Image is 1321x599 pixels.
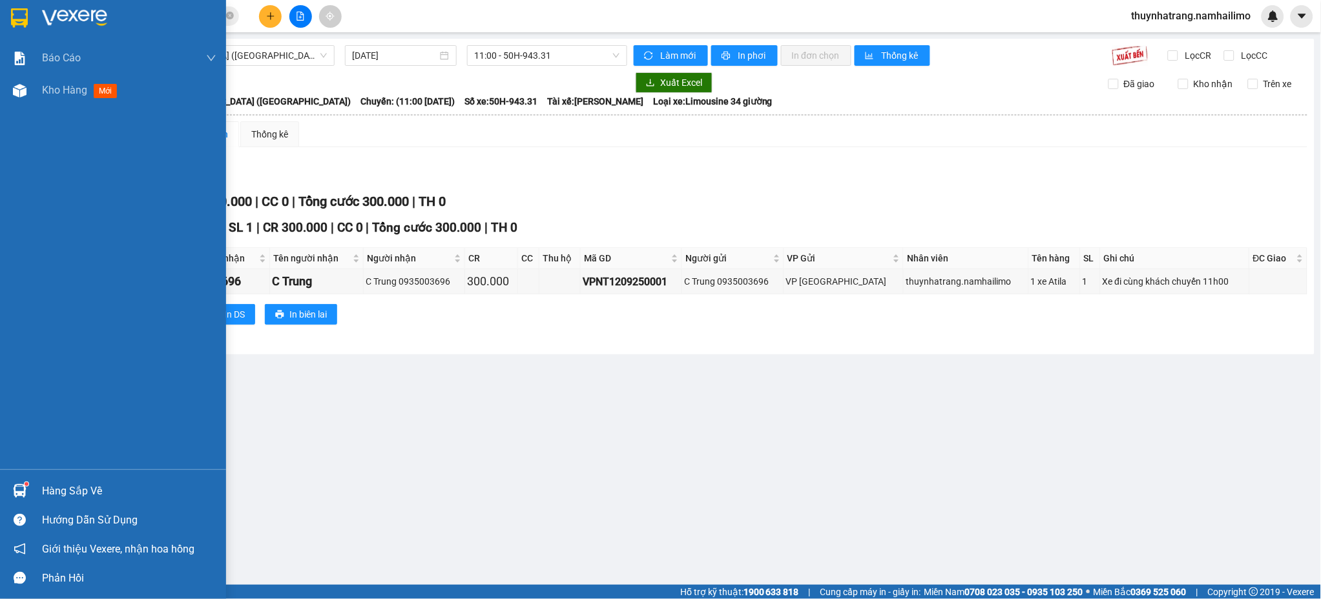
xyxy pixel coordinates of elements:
[539,248,581,269] th: Thu hộ
[784,269,904,294] td: VP Nha Trang
[289,307,327,321] span: In biên lai
[353,48,437,63] input: 12/09/2025
[644,51,655,61] span: sync
[467,272,515,290] div: 300.000
[298,194,409,209] span: Tổng cước 300.000
[634,45,708,66] button: syncLàm mới
[518,248,539,269] th: CC
[319,5,342,28] button: aim
[272,272,361,290] div: C Trung
[224,307,245,321] span: In DS
[1094,585,1187,599] span: Miền Bắc
[1112,45,1149,66] img: 9k=
[1083,274,1098,289] div: 1
[1189,77,1238,91] span: Kho nhận
[581,269,682,294] td: VPNT1209250001
[419,194,446,209] span: TH 0
[583,274,680,290] div: VPNT1209250001
[367,251,452,265] span: Người nhận
[1267,10,1279,22] img: icon-new-feature
[14,514,26,526] span: question-circle
[1101,248,1250,269] th: Ghi chú
[660,76,702,90] span: Xuất Excel
[1180,48,1214,63] span: Lọc CR
[263,220,328,235] span: CR 300.000
[262,194,289,209] span: CC 0
[270,269,364,294] td: C Trung
[11,8,28,28] img: logo-vxr
[13,52,26,65] img: solution-icon
[200,304,255,325] button: printerIn DS
[275,310,284,320] span: printer
[256,220,260,235] span: |
[475,46,620,65] span: 11:00 - 50H-943.31
[1291,5,1313,28] button: caret-down
[904,248,1029,269] th: Nhân viên
[492,220,518,235] span: TH 0
[485,220,488,235] span: |
[744,587,799,597] strong: 1900 633 818
[465,248,518,269] th: CR
[786,274,902,289] div: VP [GEOGRAPHIC_DATA]
[255,194,258,209] span: |
[684,274,781,289] div: C Trung 0935003696
[366,274,463,289] div: C Trung 0935003696
[653,94,773,108] span: Loại xe: Limousine 34 giường
[337,220,363,235] span: CC 0
[636,72,713,93] button: downloadXuất Excel
[1121,8,1262,24] span: thuynhatrang.namhailimo
[1296,10,1308,22] span: caret-down
[584,251,669,265] span: Mã GD
[685,251,770,265] span: Người gửi
[1081,248,1101,269] th: SL
[42,482,216,501] div: Hàng sắp về
[296,12,305,21] span: file-add
[42,541,194,557] span: Giới thiệu Vexere, nhận hoa hồng
[464,94,537,108] span: Số xe: 50H-943.31
[1131,587,1187,597] strong: 0369 525 060
[13,84,26,97] img: warehouse-icon
[326,12,335,21] span: aim
[738,48,767,63] span: In phơi
[373,220,482,235] span: Tổng cước 300.000
[1249,587,1258,596] span: copyright
[881,48,920,63] span: Thống kê
[924,585,1083,599] span: Miền Nam
[1258,77,1297,91] span: Trên xe
[660,48,698,63] span: Làm mới
[266,12,275,21] span: plus
[1103,274,1247,289] div: Xe đi cùng khách chuyến 11h00
[412,194,415,209] span: |
[722,51,733,61] span: printer
[14,572,26,584] span: message
[331,220,334,235] span: |
[226,10,234,23] span: close-circle
[711,45,778,66] button: printerIn phơi
[820,585,921,599] span: Cung cấp máy in - giấy in:
[229,220,253,235] span: SL 1
[1253,251,1294,265] span: ĐC Giao
[646,78,655,88] span: download
[273,251,350,265] span: Tên người nhận
[206,53,216,63] span: down
[1087,589,1090,594] span: ⚪️
[251,127,288,141] div: Thống kê
[42,569,216,588] div: Phản hồi
[360,94,455,108] span: Chuyến: (11:00 [DATE])
[226,12,234,19] span: close-circle
[25,482,28,486] sup: 1
[265,304,337,325] button: printerIn biên lai
[680,585,799,599] span: Hỗ trợ kỹ thuật:
[292,194,295,209] span: |
[42,50,81,66] span: Báo cáo
[1029,248,1081,269] th: Tên hàng
[13,484,26,498] img: warehouse-icon
[547,94,643,108] span: Tài xế: [PERSON_NAME]
[906,274,1026,289] div: thuynhatrang.namhailimo
[1236,48,1270,63] span: Lọc CC
[855,45,930,66] button: bar-chartThống kê
[42,511,216,530] div: Hướng dẫn sử dụng
[1031,274,1078,289] div: 1 xe Atila
[289,5,312,28] button: file-add
[865,51,876,61] span: bar-chart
